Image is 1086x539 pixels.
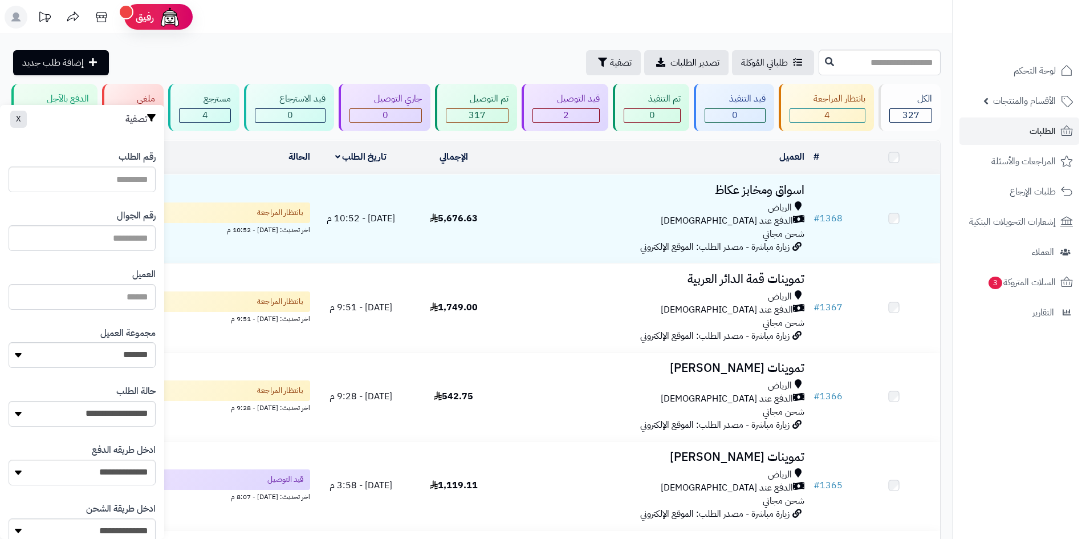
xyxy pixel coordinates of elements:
div: قيد الاسترجاع [255,92,326,106]
span: لوحة التحكم [1014,63,1056,79]
span: زيارة مباشرة - مصدر الطلب: الموقع الإلكتروني [640,418,790,432]
a: الحالة [288,150,310,164]
span: إشعارات التحويلات البنكية [969,214,1056,230]
span: طلبات الإرجاع [1010,184,1056,200]
span: 0 [383,108,388,122]
a: لوحة التحكم [959,57,1079,84]
a: جاري التوصيل 0 [336,84,433,131]
a: بانتظار المراجعة 4 [776,84,877,131]
a: #1366 [814,390,843,403]
div: 317 [446,109,509,122]
a: ملغي 0 [100,84,166,131]
a: قيد التوصيل 2 [519,84,611,131]
span: المراجعات والأسئلة [991,153,1056,169]
div: مسترجع [179,92,231,106]
span: 1,749.00 [430,301,478,314]
span: التقارير [1032,305,1054,321]
span: [DATE] - 10:52 م [327,212,395,225]
span: قيد التوصيل [267,474,303,485]
label: ادخل طريقه الدفع [92,444,156,457]
a: الدفع بالآجل 0 [9,84,100,131]
span: إضافة طلب جديد [22,56,84,70]
span: الدفع عند [DEMOGRAPHIC_DATA] [661,481,793,495]
span: بانتظار المراجعة [257,207,303,218]
span: 4 [824,108,830,122]
label: حالة الطلب [116,385,156,398]
span: الدفع عند [DEMOGRAPHIC_DATA] [661,303,793,317]
span: شحن مجاني [763,227,804,241]
span: 3 [989,277,1002,289]
span: زيارة مباشرة - مصدر الطلب: الموقع الإلكتروني [640,240,790,254]
div: ملغي [113,92,156,106]
span: 2 [563,108,569,122]
h3: تموينات [PERSON_NAME] [505,362,804,375]
span: 4 [202,108,208,122]
span: طلباتي المُوكلة [741,56,788,70]
a: العميل [779,150,804,164]
label: رقم الجوال [117,209,156,222]
a: الطلبات [959,117,1079,145]
a: # [814,150,819,164]
div: 2 [533,109,599,122]
label: مجموعة العميل [100,327,156,340]
a: الإجمالي [440,150,468,164]
span: زيارة مباشرة - مصدر الطلب: الموقع الإلكتروني [640,329,790,343]
span: 5,676.63 [430,212,478,225]
span: # [814,390,820,403]
a: العملاء [959,238,1079,266]
a: طلبات الإرجاع [959,178,1079,205]
a: المراجعات والأسئلة [959,148,1079,175]
span: شحن مجاني [763,405,804,419]
span: الرياض [768,468,792,481]
span: الرياض [768,379,792,392]
div: 4 [180,109,230,122]
div: 4 [790,109,865,122]
div: قيد التوصيل [532,92,600,106]
a: قيد التنفيذ 0 [692,84,776,131]
span: 327 [902,108,920,122]
a: #1368 [814,212,843,225]
a: تصدير الطلبات [644,50,729,75]
span: 317 [469,108,486,122]
a: إضافة طلب جديد [13,50,109,75]
span: الأقسام والمنتجات [993,93,1056,109]
a: طلباتي المُوكلة [732,50,814,75]
div: بانتظار المراجعة [790,92,866,106]
span: [DATE] - 9:28 م [330,390,392,403]
span: شحن مجاني [763,494,804,508]
span: # [814,212,820,225]
a: تم التوصيل 317 [433,84,520,131]
a: تحديثات المنصة [30,6,59,31]
label: ادخل طريقة الشحن [86,502,156,516]
span: الدفع عند [DEMOGRAPHIC_DATA] [661,392,793,406]
label: العميل [132,268,156,281]
div: تم التوصيل [446,92,509,106]
div: الكل [889,92,932,106]
span: الطلبات [1030,123,1056,139]
span: الرياض [768,201,792,214]
span: تصفية [610,56,632,70]
button: X [10,111,27,128]
span: [DATE] - 9:51 م [330,301,392,314]
div: 0 [350,109,421,122]
span: # [814,479,820,492]
label: رقم الطلب [119,151,156,164]
a: تاريخ الطلب [335,150,387,164]
a: مسترجع 4 [166,84,242,131]
a: التقارير [959,299,1079,326]
div: تم التنفيذ [624,92,681,106]
a: السلات المتروكة3 [959,269,1079,296]
span: [DATE] - 3:58 م [330,479,392,492]
span: 1,119.11 [430,479,478,492]
div: الدفع بالآجل [22,92,89,106]
a: #1365 [814,479,843,492]
button: تصفية [586,50,641,75]
h3: تموينات قمة الدائر العربية [505,273,804,286]
a: تم التنفيذ 0 [611,84,692,131]
span: 0 [287,108,293,122]
span: 0 [649,108,655,122]
h3: اسواق ومخابز عكاظ [505,184,804,197]
span: زيارة مباشرة - مصدر الطلب: الموقع الإلكتروني [640,507,790,521]
a: قيد الاسترجاع 0 [242,84,336,131]
span: 0 [732,108,738,122]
